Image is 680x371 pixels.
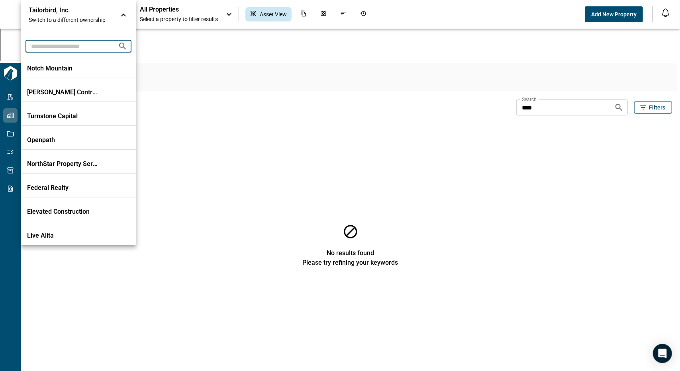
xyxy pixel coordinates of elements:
[27,184,99,192] p: Federal Realty
[27,112,99,120] p: Turnstone Capital
[27,88,99,96] p: [PERSON_NAME] Contracting
[27,160,99,168] p: NorthStar Property Services
[27,64,99,72] p: Notch Mountain
[27,136,99,144] p: Openpath
[27,208,99,216] p: Elevated Construction
[27,232,99,240] p: Live Alita
[29,16,112,24] span: Switch to a different ownership
[653,344,672,363] div: Open Intercom Messenger
[29,6,100,14] p: Tailorbird, Inc.
[115,38,131,54] button: Search organizations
